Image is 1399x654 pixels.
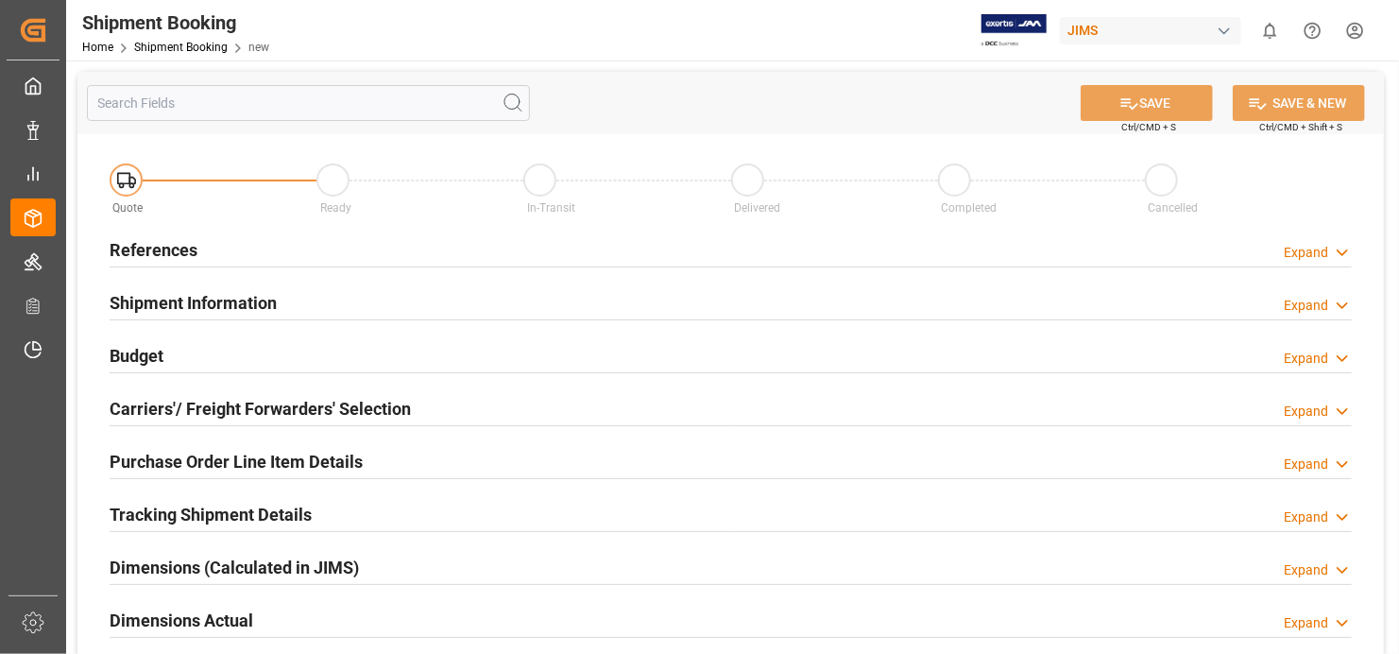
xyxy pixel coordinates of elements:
h2: Tracking Shipment Details [110,502,312,527]
div: Expand [1284,508,1328,527]
img: Exertis%20JAM%20-%20Email%20Logo.jpg_1722504956.jpg [981,14,1047,47]
div: JIMS [1060,17,1241,44]
h2: Dimensions (Calculated in JIMS) [110,555,359,580]
span: Completed [941,201,997,215]
span: Cancelled [1148,201,1198,215]
button: Help Center [1291,9,1334,52]
a: Shipment Booking [134,41,228,54]
h2: Carriers'/ Freight Forwarders' Selection [110,396,411,422]
a: Home [82,41,113,54]
button: JIMS [1060,12,1249,48]
span: Ctrl/CMD + Shift + S [1259,120,1342,134]
h2: Dimensions Actual [110,608,253,633]
span: Delivered [734,201,780,215]
span: Ready [320,201,351,215]
button: SAVE [1081,85,1213,121]
div: Shipment Booking [82,9,269,37]
div: Expand [1284,243,1328,263]
span: Ctrl/CMD + S [1121,120,1176,134]
button: show 0 new notifications [1249,9,1291,52]
div: Expand [1284,613,1328,633]
div: Expand [1284,402,1328,422]
div: Expand [1284,455,1328,474]
div: Expand [1284,296,1328,316]
h2: References [110,237,197,263]
h2: Budget [110,343,163,369]
span: Quote [113,201,144,215]
div: Expand [1284,349,1328,369]
h2: Purchase Order Line Item Details [110,449,363,474]
button: SAVE & NEW [1233,85,1365,121]
span: In-Transit [527,201,575,215]
div: Expand [1284,560,1328,580]
h2: Shipment Information [110,290,277,316]
input: Search Fields [87,85,530,121]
